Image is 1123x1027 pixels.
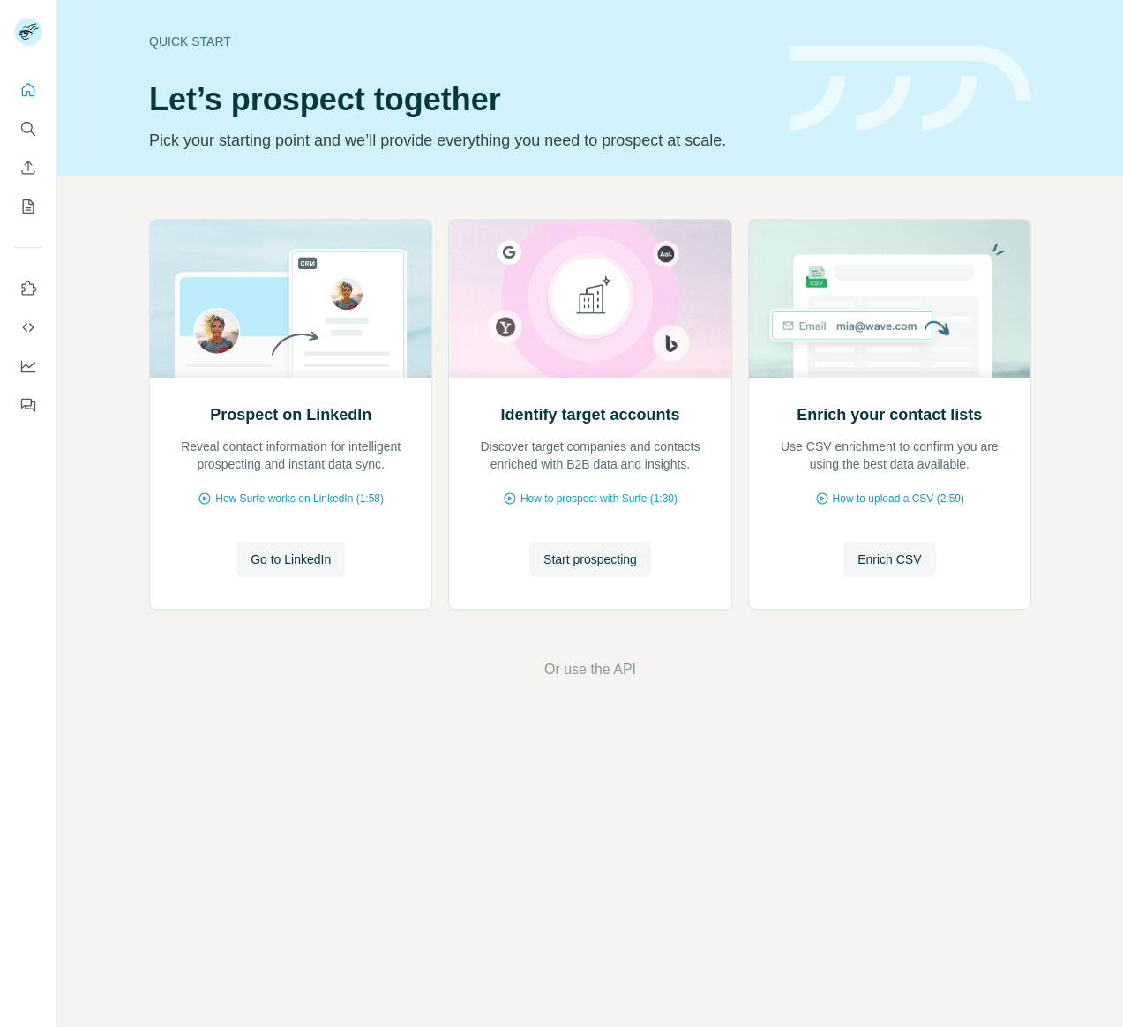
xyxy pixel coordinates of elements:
[767,438,1013,473] p: Use CSV enrichment to confirm you are using the best data available.
[520,491,678,506] span: How to prospect with Surfe (1:30)
[14,191,42,222] button: My lists
[748,220,1031,378] img: Enrich your contact lists
[215,491,384,506] span: How Surfe works on LinkedIn (1:58)
[543,551,637,568] span: Start prospecting
[797,402,982,427] h2: Enrich your contact lists
[790,46,1031,131] img: banner
[500,402,679,427] h2: Identify target accounts
[448,220,731,378] img: Identify target accounts
[857,551,921,568] span: Enrich CSV
[14,74,42,106] button: Quick start
[168,438,414,473] p: Reveal contact information for intelligent prospecting and instant data sync.
[14,273,42,304] button: Use Surfe on LinkedIn
[14,152,42,184] button: Enrich CSV
[14,350,42,382] button: Dashboard
[833,491,964,506] span: How to upload a CSV (2:59)
[149,33,769,50] div: Quick start
[236,542,345,577] button: Go to LinkedIn
[149,128,769,153] p: Pick your starting point and we’ll provide everything you need to prospect at scale.
[843,542,935,577] button: Enrich CSV
[14,311,42,343] button: Use Surfe API
[467,438,713,473] p: Discover target companies and contacts enriched with B2B data and insights.
[529,542,651,577] button: Start prospecting
[14,113,42,145] button: Search
[14,389,42,421] button: Feedback
[210,402,371,427] h2: Prospect on LinkedIn
[149,220,432,378] img: Prospect on LinkedIn
[251,551,331,568] span: Go to LinkedIn
[149,82,769,117] h1: Let’s prospect together
[544,659,636,680] button: Or use the API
